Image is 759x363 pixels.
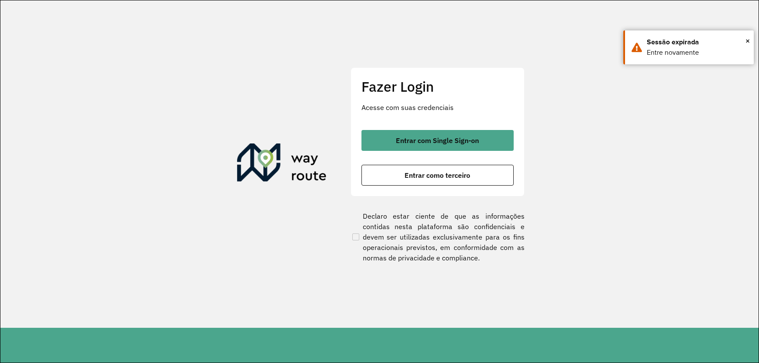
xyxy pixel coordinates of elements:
[361,102,514,113] p: Acesse com suas credenciais
[361,130,514,151] button: button
[746,34,750,47] span: ×
[647,47,747,58] div: Entre novamente
[396,137,479,144] span: Entrar com Single Sign-on
[361,78,514,95] h2: Fazer Login
[647,37,747,47] div: Sessão expirada
[746,34,750,47] button: Close
[405,172,470,179] span: Entrar como terceiro
[351,211,525,263] label: Declaro estar ciente de que as informações contidas nesta plataforma são confidenciais e devem se...
[237,143,327,185] img: Roteirizador AmbevTech
[361,165,514,186] button: button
